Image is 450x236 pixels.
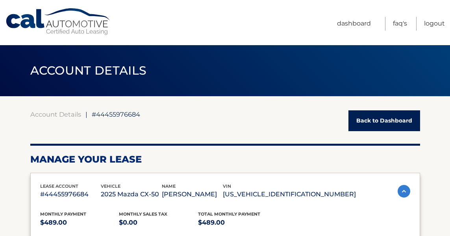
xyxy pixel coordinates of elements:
span: #44455976684 [92,110,140,118]
p: $489.00 [198,217,277,228]
a: Cal Automotive [5,8,111,36]
span: lease account [40,183,78,189]
p: #44455976684 [40,189,101,200]
p: 2025 Mazda CX-50 [101,189,162,200]
a: Account Details [30,110,81,118]
p: $0.00 [119,217,198,228]
span: Monthly Payment [40,211,86,217]
span: vin [223,183,231,189]
p: [US_VEHICLE_IDENTIFICATION_NUMBER] [223,189,356,200]
p: $489.00 [40,217,119,228]
a: Back to Dashboard [348,110,420,131]
a: Logout [424,17,445,31]
span: ACCOUNT DETAILS [30,63,147,78]
a: Dashboard [337,17,371,31]
span: name [162,183,176,189]
span: Total Monthly Payment [198,211,260,217]
span: | [85,110,87,118]
span: Monthly sales Tax [119,211,167,217]
h2: Manage Your Lease [30,154,420,165]
a: FAQ's [393,17,407,31]
img: accordion-active.svg [398,185,410,198]
span: vehicle [101,183,120,189]
p: [PERSON_NAME] [162,189,223,200]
